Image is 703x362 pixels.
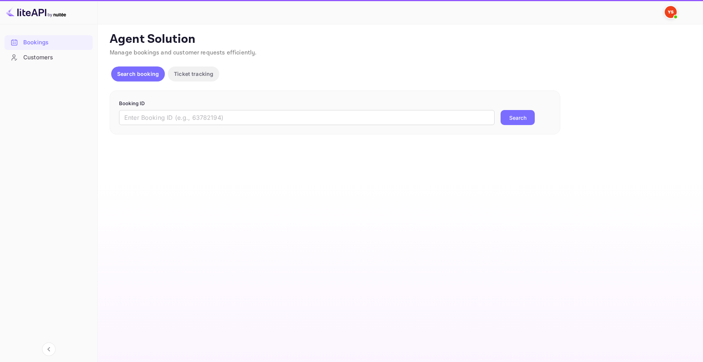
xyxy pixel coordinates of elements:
[110,49,257,57] span: Manage bookings and customer requests efficiently.
[42,342,56,356] button: Collapse navigation
[5,50,93,65] div: Customers
[119,100,551,107] p: Booking ID
[110,32,689,47] p: Agent Solution
[23,38,89,47] div: Bookings
[5,35,93,49] a: Bookings
[501,110,535,125] button: Search
[5,50,93,64] a: Customers
[5,35,93,50] div: Bookings
[665,6,677,18] img: Yandex Support
[119,110,495,125] input: Enter Booking ID (e.g., 63782194)
[174,70,213,78] p: Ticket tracking
[6,6,66,18] img: LiteAPI logo
[23,53,89,62] div: Customers
[117,70,159,78] p: Search booking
